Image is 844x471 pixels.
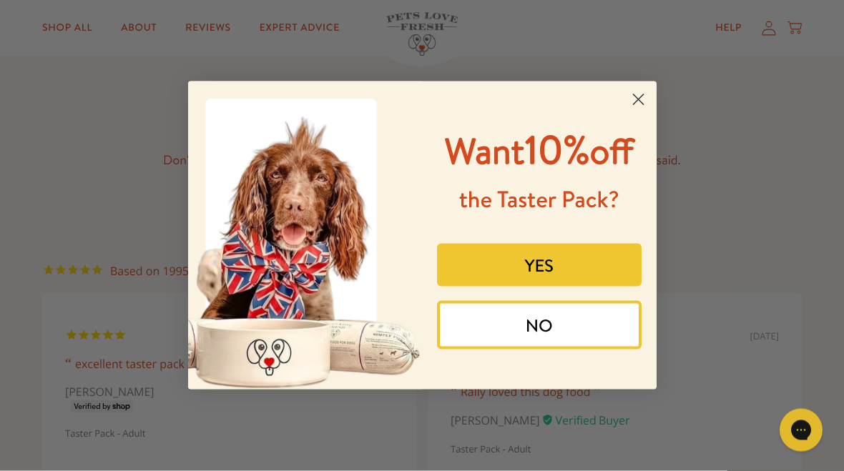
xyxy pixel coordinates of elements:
span: the Taster Pack? [459,184,619,215]
span: Want [445,127,525,176]
button: NO [437,301,642,349]
button: YES [437,244,642,287]
button: Close dialog [626,87,651,112]
span: off [589,127,634,176]
iframe: Gorgias live chat messenger [772,404,830,457]
span: 10% [445,122,634,177]
img: 8afefe80-1ef6-417a-b86b-9520c2248d41.jpeg [188,81,423,390]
